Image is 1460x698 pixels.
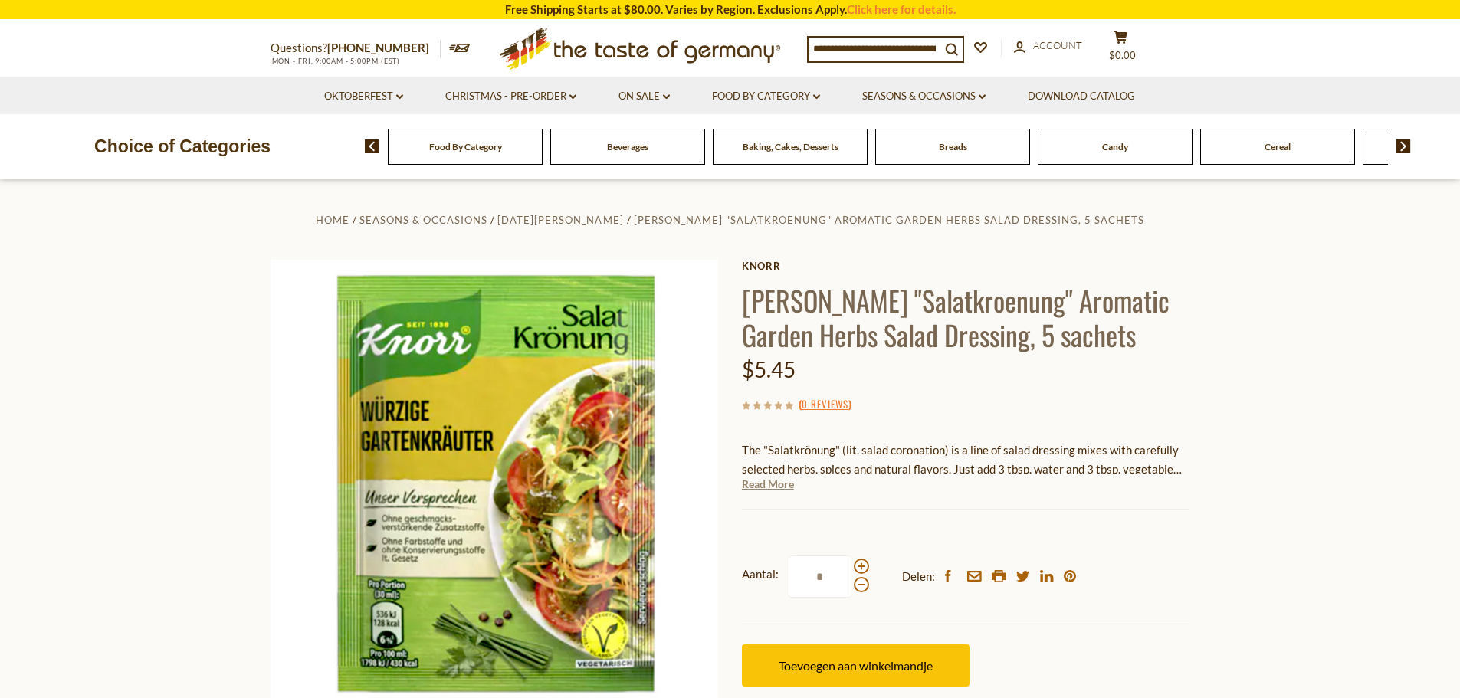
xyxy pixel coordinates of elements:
a: Candy [1102,141,1128,152]
img: next arrow [1396,139,1411,153]
strong: Aantal: [742,565,779,584]
button: Toevoegen aan winkelmandje [742,644,970,687]
span: $0.00 [1109,49,1136,61]
span: Account [1033,39,1082,51]
a: Account [1014,38,1082,54]
a: Breads [939,141,967,152]
a: Baking, Cakes, Desserts [743,141,838,152]
a: [PERSON_NAME] "Salatkroenung" Aromatic Garden Herbs Salad Dressing, 5 sachets [634,214,1144,226]
a: Download Catalog [1028,88,1135,105]
a: Seasons & Occasions [359,214,487,226]
button: $0.00 [1098,30,1144,68]
a: Oktoberfest [324,88,403,105]
a: Read More [742,477,794,492]
a: Click here for details. [847,2,956,16]
a: Food By Category [712,88,820,105]
a: 0 Reviews [802,396,848,413]
span: MON - FRI, 9:00AM - 5:00PM (EST) [271,57,401,65]
span: $5.45 [742,356,796,382]
span: ( ) [799,396,851,411]
h1: [PERSON_NAME] "Salatkroenung" Aromatic Garden Herbs Salad Dressing, 5 sachets [742,283,1190,352]
a: [DATE][PERSON_NAME] [497,214,623,226]
a: On Sale [618,88,670,105]
a: Christmas - PRE-ORDER [445,88,576,105]
a: Beverages [607,141,648,152]
a: Knorr [742,260,1190,272]
a: Home [316,214,349,226]
img: previous arrow [365,139,379,153]
p: The "Salatkrönung" (lit. salad coronation) is a line of salad dressing mixes with carefully selec... [742,441,1190,479]
a: Food By Category [429,141,502,152]
span: Delen: [902,567,935,586]
p: Questions? [271,38,441,58]
a: Cereal [1265,141,1291,152]
a: Seasons & Occasions [862,88,986,105]
span: Toevoegen aan winkelmandje [779,658,933,673]
a: [PHONE_NUMBER] [327,41,429,54]
input: Aantal: [789,555,851,598]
